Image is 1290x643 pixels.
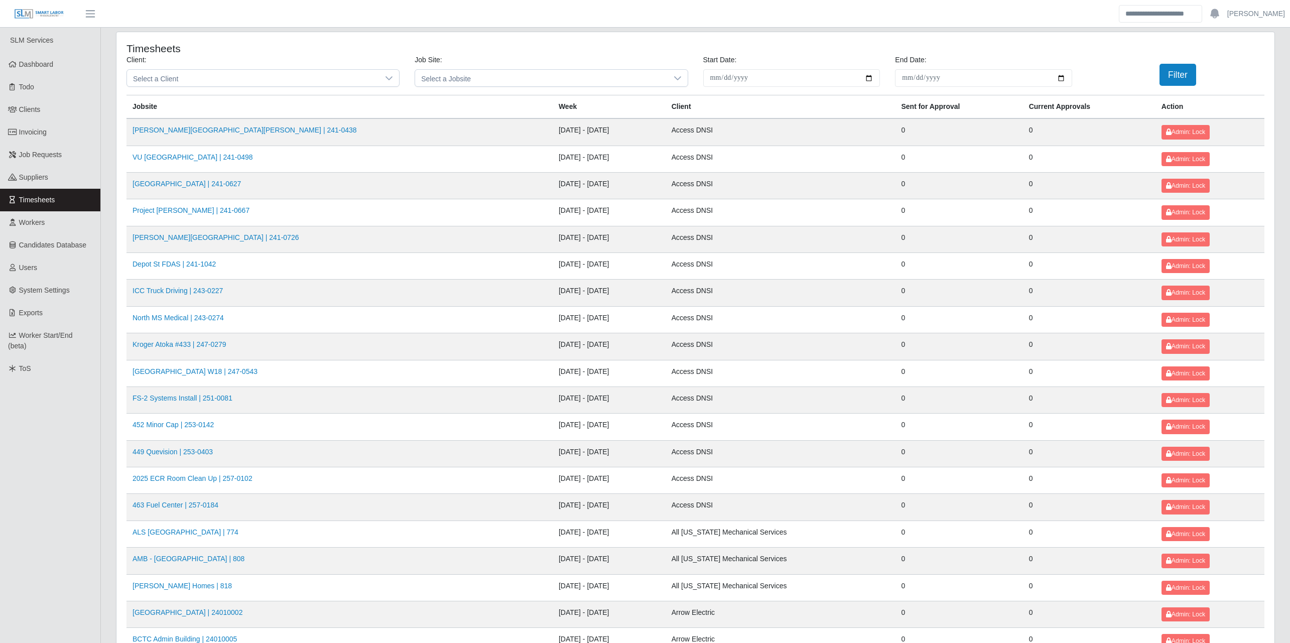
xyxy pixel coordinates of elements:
td: [DATE] - [DATE] [553,440,666,467]
td: [DATE] - [DATE] [553,360,666,387]
td: [DATE] - [DATE] [553,253,666,280]
td: 0 [895,333,1022,360]
span: Candidates Database [19,241,87,249]
label: Job Site: [415,55,442,65]
span: Admin: Lock [1166,182,1205,189]
td: Access DNSI [666,440,895,467]
span: Admin: Lock [1166,557,1205,564]
td: Access DNSI [666,253,895,280]
a: [GEOGRAPHIC_DATA] | 24010002 [133,608,242,616]
span: Admin: Lock [1166,343,1205,350]
a: [PERSON_NAME] Homes | 818 [133,582,232,590]
span: Dashboard [19,60,54,68]
td: 0 [1023,146,1155,172]
td: 0 [1023,333,1155,360]
th: Week [553,95,666,119]
td: 0 [895,414,1022,440]
td: Arrow Electric [666,601,895,627]
td: 0 [1023,548,1155,574]
td: [DATE] - [DATE] [553,548,666,574]
td: [DATE] - [DATE] [553,467,666,494]
td: 0 [895,494,1022,521]
span: Users [19,264,38,272]
td: 0 [895,146,1022,172]
td: [DATE] - [DATE] [553,118,666,146]
span: Admin: Lock [1166,236,1205,243]
td: [DATE] - [DATE] [553,199,666,226]
span: SLM Services [10,36,53,44]
td: [DATE] - [DATE] [553,333,666,360]
label: Start Date: [703,55,737,65]
button: Admin: Lock [1162,179,1210,193]
button: Admin: Lock [1162,500,1210,514]
h4: Timesheets [126,42,592,55]
td: 0 [1023,494,1155,521]
span: Admin: Lock [1166,584,1205,591]
td: 0 [895,226,1022,252]
td: 0 [895,118,1022,146]
span: Admin: Lock [1166,423,1205,430]
td: 0 [895,280,1022,306]
input: Search [1119,5,1202,23]
button: Admin: Lock [1162,393,1210,407]
th: Sent for Approval [895,95,1022,119]
td: Access DNSI [666,199,895,226]
td: All [US_STATE] Mechanical Services [666,574,895,601]
a: AMB - [GEOGRAPHIC_DATA] | 808 [133,555,244,563]
th: Current Approvals [1023,95,1155,119]
a: Kroger Atoka #433 | 247-0279 [133,340,226,348]
td: Access DNSI [666,146,895,172]
td: 0 [895,306,1022,333]
a: 449 Quevision | 253-0403 [133,448,213,456]
td: 0 [1023,280,1155,306]
span: Admin: Lock [1166,503,1205,510]
span: Admin: Lock [1166,289,1205,296]
span: Admin: Lock [1166,531,1205,538]
span: Invoicing [19,128,47,136]
button: Admin: Lock [1162,152,1210,166]
td: 0 [1023,360,1155,387]
td: 0 [895,574,1022,601]
button: Admin: Lock [1162,259,1210,273]
th: Jobsite [126,95,553,119]
span: Worker Start/End (beta) [8,331,73,350]
td: 0 [1023,521,1155,547]
span: Exports [19,309,43,317]
td: 0 [895,360,1022,387]
td: 0 [1023,440,1155,467]
button: Filter [1159,64,1196,86]
td: 0 [895,467,1022,494]
span: Timesheets [19,196,55,204]
span: Admin: Lock [1166,611,1205,618]
td: 0 [1023,601,1155,627]
td: 0 [1023,574,1155,601]
td: [DATE] - [DATE] [553,226,666,252]
span: Todo [19,83,34,91]
button: Admin: Lock [1162,313,1210,327]
span: ToS [19,364,31,372]
td: 0 [1023,172,1155,199]
td: 0 [895,172,1022,199]
td: Access DNSI [666,467,895,494]
img: SLM Logo [14,9,64,20]
a: [PERSON_NAME] [1227,9,1285,19]
span: Select a Jobsite [415,70,667,86]
span: Admin: Lock [1166,450,1205,457]
td: [DATE] - [DATE] [553,494,666,521]
button: Admin: Lock [1162,125,1210,139]
a: [GEOGRAPHIC_DATA] W18 | 247-0543 [133,367,257,375]
a: Depot St FDAS | 241-1042 [133,260,216,268]
td: Access DNSI [666,387,895,413]
a: [PERSON_NAME][GEOGRAPHIC_DATA] | 241-0726 [133,233,299,241]
td: All [US_STATE] Mechanical Services [666,548,895,574]
a: VU [GEOGRAPHIC_DATA] | 241-0498 [133,153,253,161]
td: Access DNSI [666,494,895,521]
td: 0 [1023,306,1155,333]
a: BCTC Admin Building | 24010005 [133,635,237,643]
td: 0 [1023,467,1155,494]
td: 0 [1023,253,1155,280]
td: [DATE] - [DATE] [553,146,666,172]
a: ALS [GEOGRAPHIC_DATA] | 774 [133,528,238,536]
td: [DATE] - [DATE] [553,172,666,199]
span: Admin: Lock [1166,397,1205,404]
